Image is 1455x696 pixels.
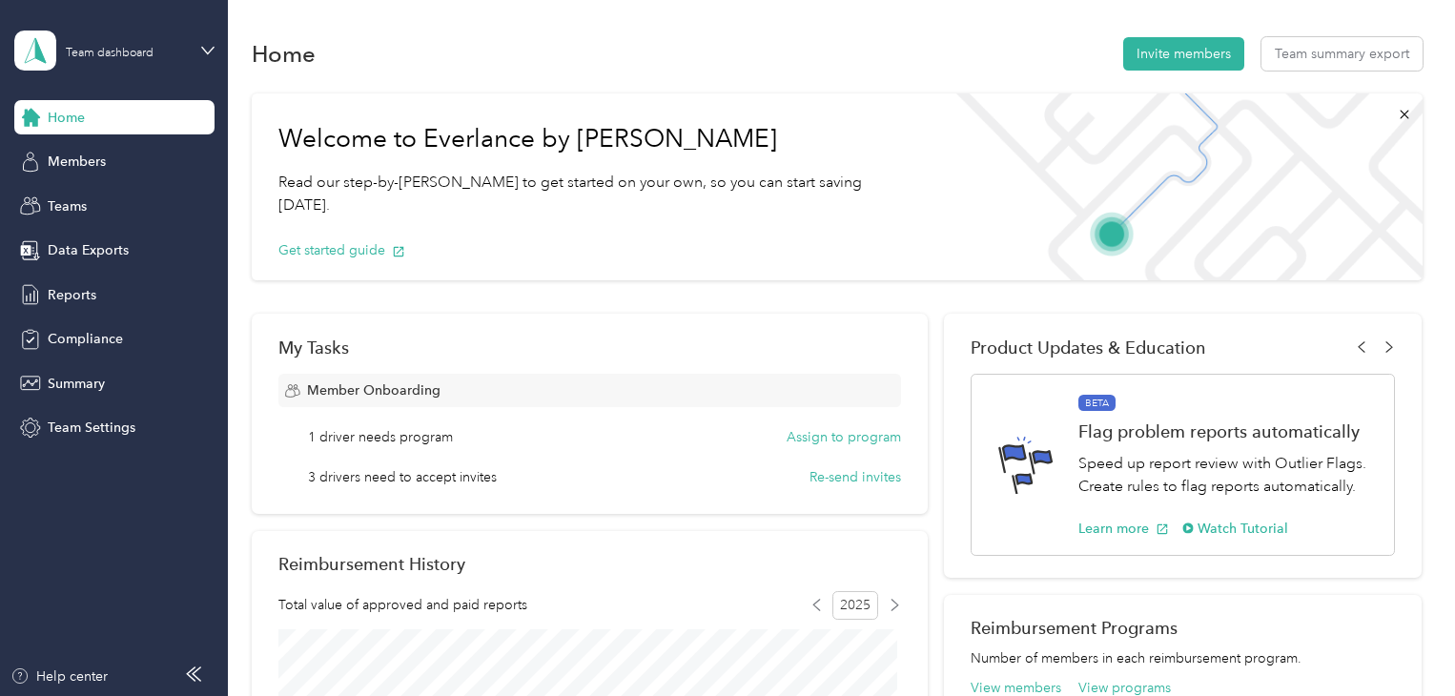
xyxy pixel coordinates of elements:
button: Help center [10,666,108,686]
button: Invite members [1123,37,1244,71]
h1: Welcome to Everlance by [PERSON_NAME] [278,124,912,154]
div: Team dashboard [66,48,154,59]
span: Total value of approved and paid reports [278,595,527,615]
h2: Reimbursement History [278,554,465,574]
img: Welcome to everlance [937,93,1422,280]
h2: Reimbursement Programs [971,618,1395,638]
button: Learn more [1078,519,1169,539]
button: Get started guide [278,240,405,260]
p: Number of members in each reimbursement program. [971,648,1395,668]
h1: Home [252,44,316,64]
span: Reports [48,285,96,305]
p: Speed up report review with Outlier Flags. Create rules to flag reports automatically. [1078,452,1374,499]
span: Members [48,152,106,172]
span: Compliance [48,329,123,349]
button: Assign to program [787,427,901,447]
button: Watch Tutorial [1182,519,1288,539]
iframe: Everlance-gr Chat Button Frame [1348,589,1455,696]
span: Data Exports [48,240,129,260]
span: Summary [48,374,105,394]
button: Re-send invites [809,467,901,487]
h1: Flag problem reports automatically [1078,421,1374,441]
span: Member Onboarding [307,380,441,400]
span: 3 drivers need to accept invites [308,467,497,487]
span: BETA [1078,395,1116,412]
span: Home [48,108,85,128]
span: Product Updates & Education [971,338,1206,358]
p: Read our step-by-[PERSON_NAME] to get started on your own, so you can start saving [DATE]. [278,171,912,217]
span: 2025 [832,591,878,620]
span: Teams [48,196,87,216]
span: Team Settings [48,418,135,438]
button: Team summary export [1261,37,1423,71]
div: My Tasks [278,338,901,358]
span: 1 driver needs program [308,427,453,447]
